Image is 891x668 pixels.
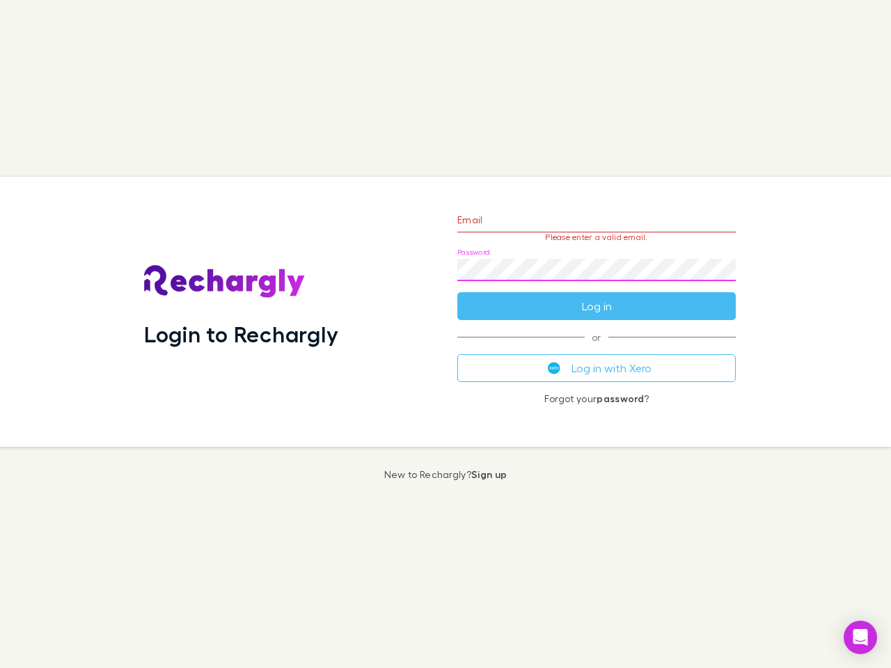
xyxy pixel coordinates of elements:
[844,621,877,654] div: Open Intercom Messenger
[471,468,507,480] a: Sign up
[457,292,736,320] button: Log in
[457,232,736,242] p: Please enter a valid email.
[384,469,507,480] p: New to Rechargly?
[144,265,306,299] img: Rechargly's Logo
[457,247,490,257] label: Password
[597,392,644,404] a: password
[457,337,736,337] span: or
[144,321,338,347] h1: Login to Rechargly
[548,362,560,374] img: Xero's logo
[457,354,736,382] button: Log in with Xero
[457,393,736,404] p: Forgot your ?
